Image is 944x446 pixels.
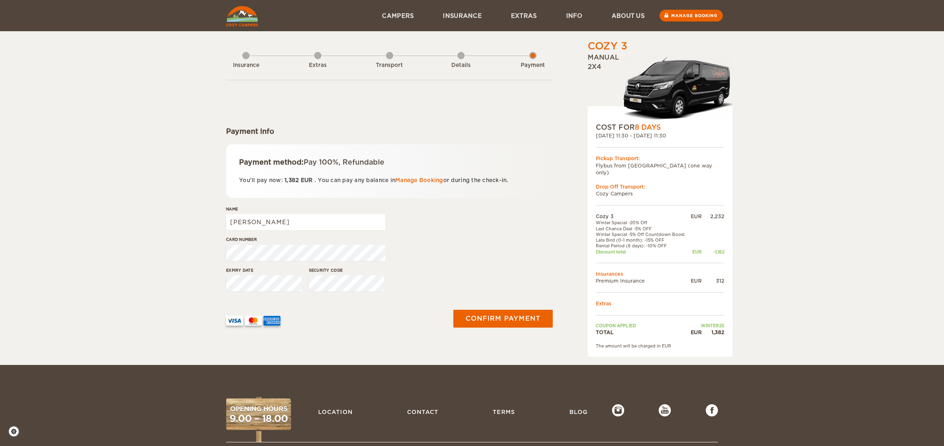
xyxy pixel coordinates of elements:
[596,300,724,307] td: Extras
[588,39,627,53] div: Cozy 3
[367,62,412,69] div: Transport
[596,232,689,237] td: Winter Special -5% Off Countdown Boost
[263,316,280,326] img: AMEX
[226,316,243,326] img: VISA
[596,243,689,249] td: Rental Period (8 days): -10% OFF
[245,316,262,326] img: mastercard
[702,249,724,255] div: -1,162
[8,426,25,437] a: Cookie settings
[226,127,553,136] div: Payment info
[596,183,724,190] div: Drop Off Transport:
[395,177,443,183] a: Manage Booking
[295,62,340,69] div: Extras
[660,10,723,21] a: Manage booking
[314,404,357,420] a: Location
[596,190,724,197] td: Cozy Campers
[439,62,483,69] div: Details
[689,323,724,328] td: WINTER25
[596,213,689,220] td: Cozy 3
[702,329,724,336] div: 1,382
[689,277,702,284] div: EUR
[403,404,442,420] a: Contact
[689,213,702,220] div: EUR
[596,132,724,139] div: [DATE] 11:30 - [DATE] 11:30
[596,162,724,176] td: Flybus from [GEOGRAPHIC_DATA] (one way only)
[304,158,384,166] span: Pay 100%, Refundable
[226,236,385,242] label: Card number
[635,123,661,131] span: 8 Days
[596,220,689,225] td: Winter Special -20% Off
[309,267,384,273] label: Security code
[596,323,689,328] td: Coupon applied
[226,6,258,26] img: Cozy Campers
[301,177,313,183] span: EUR
[239,176,540,185] p: You'll pay now: . You can pay any balance in or during the check-in.
[565,404,592,420] a: Blog
[239,157,540,167] div: Payment method:
[702,277,724,284] div: 312
[224,62,268,69] div: Insurance
[596,155,724,162] div: Pickup Transport:
[596,277,689,284] td: Premium Insurance
[596,270,724,277] td: Insurances
[588,53,733,122] div: Manual 2x4
[702,213,724,220] div: 2,232
[284,177,299,183] span: 1,382
[453,310,553,328] button: Confirm payment
[596,237,689,243] td: Late Bird (0-1 month): -15% OFF
[226,267,302,273] label: Expiry date
[596,122,724,132] div: COST FOR
[511,62,555,69] div: Payment
[226,206,385,212] label: Name
[596,249,689,255] td: Discount total
[596,329,689,336] td: TOTAL
[620,56,733,122] img: Langur-m-c-logo-2.png
[596,226,689,232] td: Last Chance Deal -5% OFF
[689,329,702,336] div: EUR
[489,404,519,420] a: Terms
[689,249,702,255] div: EUR
[596,343,724,349] div: The amount will be charged in EUR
